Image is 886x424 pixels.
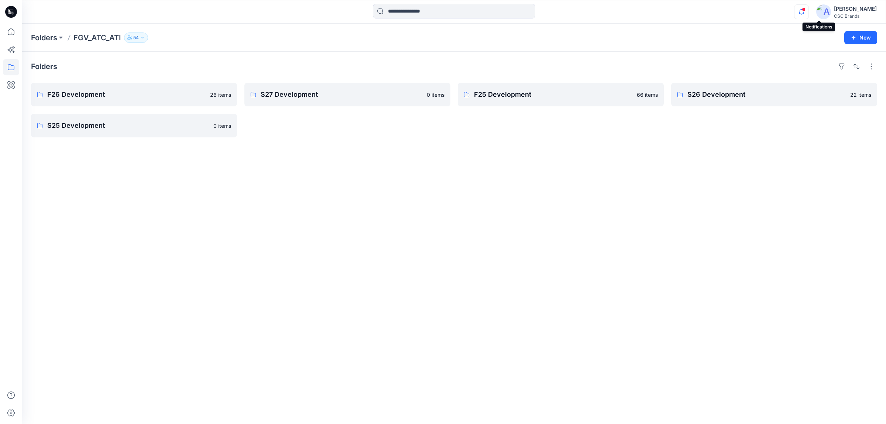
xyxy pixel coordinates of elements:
[834,13,877,19] div: CSC Brands
[31,62,57,71] h4: Folders
[427,91,444,99] p: 0 items
[261,89,422,100] p: S27 Development
[31,83,237,106] a: F26 Development26 items
[850,91,871,99] p: 22 items
[244,83,450,106] a: S27 Development0 items
[816,4,831,19] img: avatar
[834,4,877,13] div: [PERSON_NAME]
[31,33,57,43] a: Folders
[133,34,139,42] p: 54
[671,83,877,106] a: S26 Development22 items
[47,120,209,131] p: S25 Development
[474,89,632,100] p: F25 Development
[458,83,664,106] a: F25 Development66 items
[213,122,231,130] p: 0 items
[637,91,658,99] p: 66 items
[31,114,237,137] a: S25 Development0 items
[687,89,846,100] p: S26 Development
[47,89,206,100] p: F26 Development
[124,33,148,43] button: 54
[844,31,877,44] button: New
[73,33,121,43] p: FGV_ATC_ATI
[210,91,231,99] p: 26 items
